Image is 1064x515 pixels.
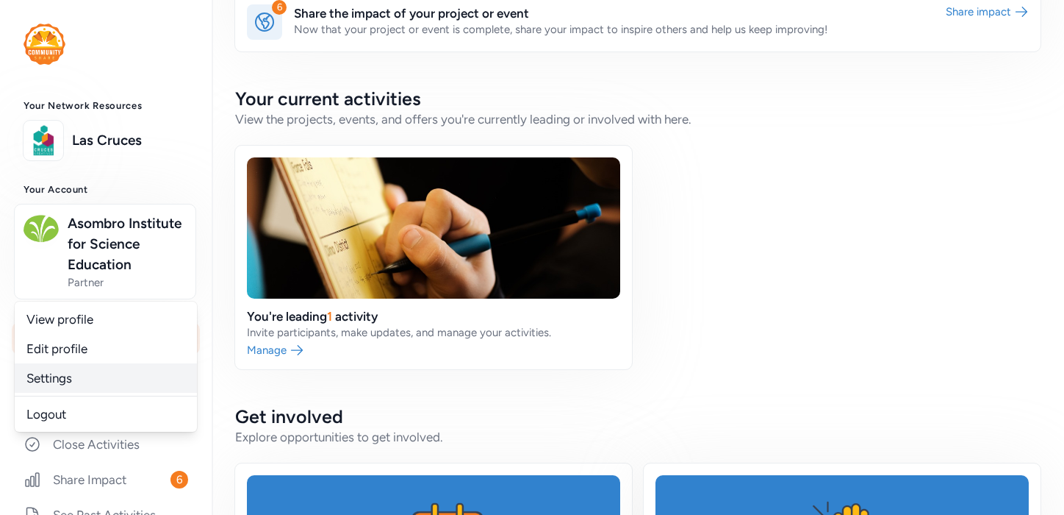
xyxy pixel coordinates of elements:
img: logo [24,24,65,65]
a: Logout [15,399,197,429]
a: Close Activities [12,428,200,461]
h3: Your Account [24,184,188,196]
h2: Your current activities [235,87,1040,110]
a: Home [12,322,200,355]
span: Asombro Institute for Science Education [68,213,187,275]
div: Asombro Institute for Science EducationPartner [15,302,197,432]
span: Partner [68,275,187,290]
a: Settings [15,363,197,393]
a: Las Cruces [72,130,188,151]
a: View profile [15,305,197,334]
h3: Your Network Resources [24,100,188,112]
div: View the projects, events, and offers you're currently leading or involved with here. [235,110,1040,128]
span: 6 [170,471,188,489]
button: Asombro Institute for Science EducationPartner [14,204,196,299]
div: Explore opportunities to get involved. [235,428,1040,446]
a: Create and Connect1 [12,393,200,425]
a: Edit profile [15,334,197,363]
a: Respond to Invites1 [12,358,200,390]
a: Share Impact6 [12,464,200,496]
h2: Get involved [235,405,1040,428]
img: logo [27,124,60,157]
